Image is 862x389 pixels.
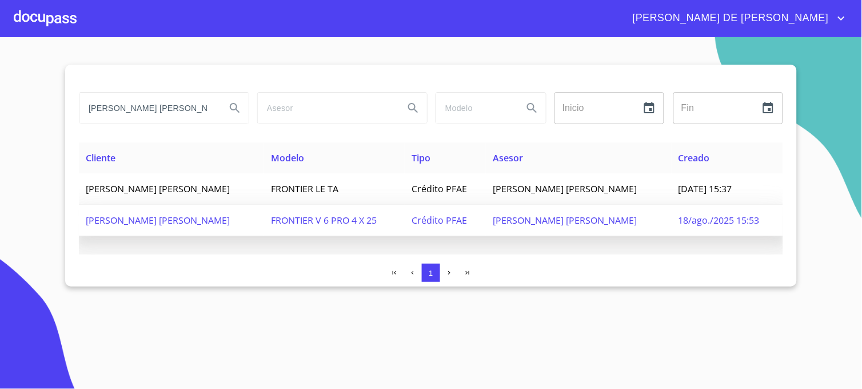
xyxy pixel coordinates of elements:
span: FRONTIER LE TA [271,182,338,195]
span: [PERSON_NAME] DE [PERSON_NAME] [624,9,835,27]
span: [PERSON_NAME] [PERSON_NAME] [86,214,230,227]
span: Crédito PFAE [412,214,467,227]
button: Search [518,94,546,122]
input: search [258,93,395,124]
span: [PERSON_NAME] [PERSON_NAME] [493,214,637,227]
span: FRONTIER V 6 PRO 4 X 25 [271,214,377,227]
span: 18/ago./2025 15:53 [679,214,760,227]
span: Crédito PFAE [412,182,467,195]
button: Search [221,94,249,122]
input: search [79,93,217,124]
span: Asesor [493,152,523,164]
span: [PERSON_NAME] [PERSON_NAME] [493,182,637,195]
button: Search [400,94,427,122]
span: Tipo [412,152,430,164]
span: Creado [679,152,710,164]
span: Modelo [271,152,304,164]
input: search [436,93,514,124]
span: [PERSON_NAME] [PERSON_NAME] [86,182,230,195]
button: account of current user [624,9,848,27]
button: 1 [422,264,440,282]
span: Cliente [86,152,115,164]
span: [DATE] 15:37 [679,182,732,195]
span: 1 [429,269,433,277]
